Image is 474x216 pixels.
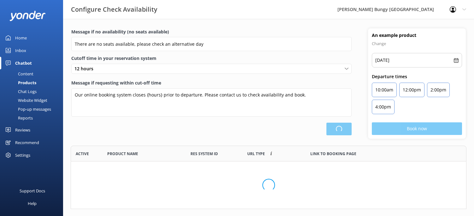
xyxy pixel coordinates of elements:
a: Website Widget [4,96,63,105]
span: Active [76,151,89,157]
a: Reports [4,114,63,122]
div: Pop-up messages [4,105,51,114]
div: Content [4,69,33,78]
a: Products [4,78,63,87]
div: Reports [4,114,33,122]
div: Reviews [15,124,30,136]
h4: An example product [372,32,462,38]
div: Home [15,32,27,44]
a: Chat Logs [4,87,63,96]
div: Products [4,78,36,87]
a: Content [4,69,63,78]
div: grid [71,161,466,209]
div: Help [28,197,37,210]
img: yonder-white-logo.png [9,11,46,21]
div: Settings [15,149,30,161]
div: Recommend [15,136,39,149]
a: Pop-up messages [4,105,63,114]
p: [DATE] [375,56,389,64]
p: Departure times [372,73,462,80]
div: Chat Logs [4,87,37,96]
h3: Configure Check Availability [71,4,157,15]
label: Cutoff time in your reservation system [71,55,352,62]
div: Inbox [15,44,26,57]
div: Chatbot [15,57,32,69]
div: Website Widget [4,96,47,105]
label: Message if requesting within cut-off time [71,79,352,86]
span: 12 hours [74,65,97,72]
p: Change [372,40,462,47]
label: Message if no availability (no seats available) [71,28,352,35]
input: Enter a message [71,37,352,51]
div: Support Docs [20,184,45,197]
